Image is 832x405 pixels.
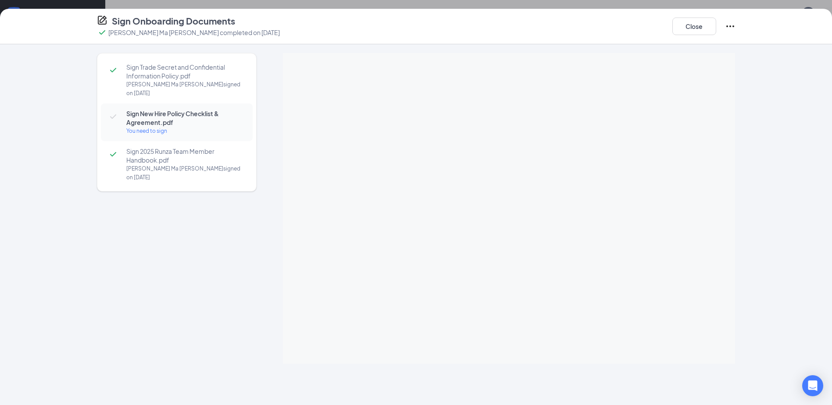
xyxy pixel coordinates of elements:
[108,28,280,37] p: [PERSON_NAME] Ma [PERSON_NAME] completed on [DATE]
[108,111,118,122] svg: Checkmark
[112,15,235,27] h4: Sign Onboarding Documents
[802,375,823,396] div: Open Intercom Messenger
[108,149,118,160] svg: Checkmark
[97,15,107,25] svg: CompanyDocumentIcon
[126,109,244,127] span: Sign New Hire Policy Checklist & Agreement.pdf
[97,27,107,38] svg: Checkmark
[126,63,244,80] span: Sign Trade Secret and Confidential Information Policy.pdf
[725,21,736,32] svg: Ellipses
[108,65,118,75] svg: Checkmark
[672,18,716,35] button: Close
[126,147,244,164] span: Sign 2025 Runza Team Member Handbook.pdf
[126,164,244,182] div: [PERSON_NAME] Ma [PERSON_NAME] signed on [DATE]
[126,127,244,135] div: You need to sign
[126,80,244,98] div: [PERSON_NAME] Ma [PERSON_NAME] signed on [DATE]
